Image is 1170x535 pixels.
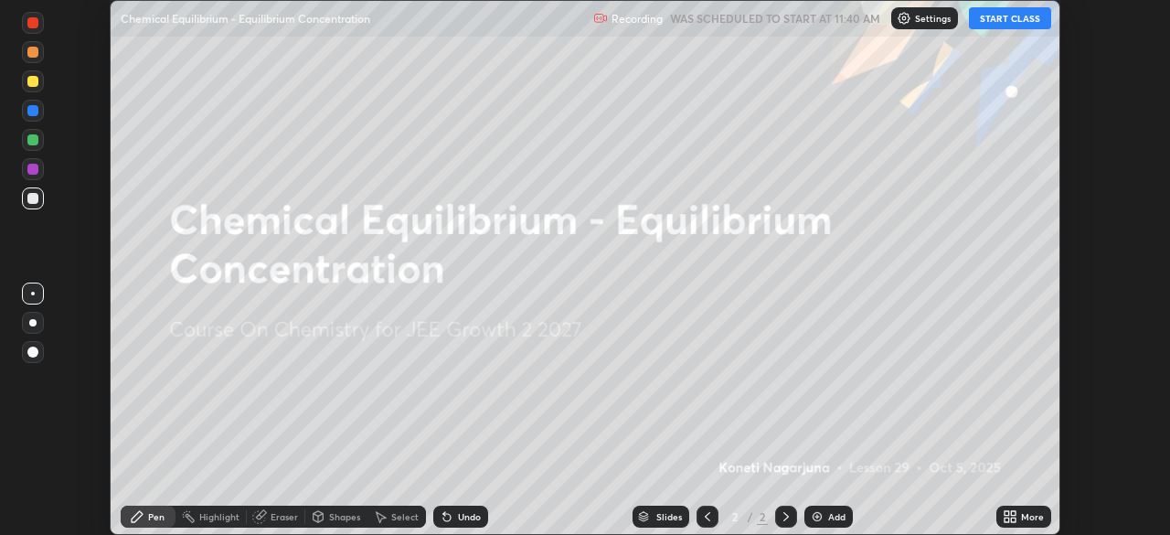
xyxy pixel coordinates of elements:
div: Select [391,512,419,521]
p: Recording [612,12,663,26]
div: Eraser [271,512,298,521]
p: Chemical Equilibrium - Equilibrium Concentration [121,11,370,26]
div: Highlight [199,512,239,521]
div: Slides [656,512,682,521]
img: class-settings-icons [897,11,911,26]
div: More [1021,512,1044,521]
img: add-slide-button [810,509,824,524]
div: Shapes [329,512,360,521]
p: Settings [915,14,951,23]
div: Pen [148,512,165,521]
button: START CLASS [969,7,1051,29]
div: Add [828,512,846,521]
div: / [748,511,753,522]
div: Undo [458,512,481,521]
div: 2 [726,511,744,522]
h5: WAS SCHEDULED TO START AT 11:40 AM [670,10,880,27]
div: 2 [757,508,768,525]
img: recording.375f2c34.svg [593,11,608,26]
